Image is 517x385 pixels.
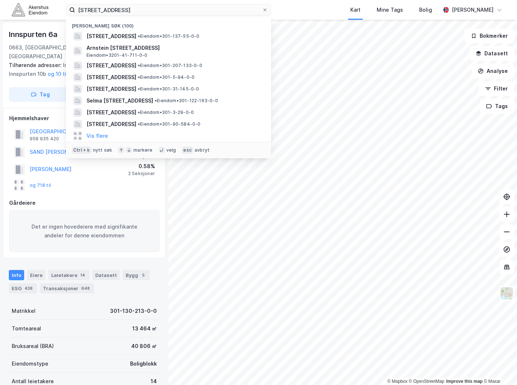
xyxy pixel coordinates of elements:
span: Eiendom • 301-3-29-0-0 [138,110,194,115]
span: • [138,110,140,115]
span: Eiendom • 301-90-584-0-0 [138,121,201,127]
span: • [138,86,140,92]
div: markere [133,147,152,153]
span: Eiendom • 301-137-55-0-0 [138,33,200,39]
span: • [155,98,157,103]
div: Datasett [92,270,120,280]
span: [STREET_ADDRESS] [86,120,136,129]
div: 2 Seksjoner [128,171,155,177]
div: 13 464 ㎡ [132,324,157,333]
div: Kontrollprogram for chat [480,350,517,385]
a: Mapbox [387,379,407,384]
div: 14 [79,271,86,279]
div: 0663, [GEOGRAPHIC_DATA], [GEOGRAPHIC_DATA] [9,43,102,61]
img: Z [500,286,514,300]
button: Bokmerker [465,29,514,43]
div: ESG [9,283,37,293]
span: [STREET_ADDRESS] [86,85,136,93]
div: nytt søk [93,147,112,153]
span: Eiendom • 301-5-94-0-0 [138,74,195,80]
div: Eiendomstype [12,359,48,368]
button: Datasett [469,46,514,61]
span: • [138,63,140,68]
div: Mine Tags [377,5,403,14]
div: Kart [350,5,361,14]
div: Bolig [419,5,432,14]
span: [STREET_ADDRESS] [86,61,136,70]
div: Boligblokk [130,359,157,368]
div: 438 [23,285,34,292]
button: Analyse [472,64,514,78]
a: Improve this map [446,379,483,384]
div: 301-130-213-0-0 [110,307,157,315]
div: Eiere [27,270,45,280]
div: Gårdeiere [9,199,159,207]
span: Eiendom • 3201-41-711-0-0 [86,52,148,58]
iframe: Chat Widget [480,350,517,385]
div: [PERSON_NAME] søk (100) [66,17,271,30]
div: Tomteareal [12,324,41,333]
div: 5 [140,271,147,279]
button: Filter [479,81,514,96]
div: Hjemmelshaver [9,114,159,123]
div: 40 806 ㎡ [131,342,157,351]
span: Arnstein [STREET_ADDRESS] [86,44,262,52]
a: OpenStreetMap [409,379,444,384]
div: velg [166,147,176,153]
img: akershus-eiendom-logo.9091f326c980b4bce74ccdd9f866810c.svg [12,3,48,16]
button: Tag [9,87,72,102]
div: 0.58% [128,162,155,171]
div: Transaksjoner [40,283,94,293]
span: Eiendom • 301-122-163-0-0 [155,98,218,104]
div: esc [182,147,193,154]
span: Eiendom • 301-207-133-0-0 [138,63,202,69]
div: Innspurten 8a, [STREET_ADDRESS], Innspurten 10b [9,61,154,78]
span: • [138,74,140,80]
span: [STREET_ADDRESS] [86,73,136,82]
div: Bygg [123,270,150,280]
span: • [138,121,140,127]
div: 958 935 420 [30,136,59,142]
span: Tilhørende adresser: [9,62,63,68]
span: Eiendom • 301-31-145-0-0 [138,86,199,92]
div: 648 [80,285,91,292]
span: [STREET_ADDRESS] [86,32,136,41]
div: [PERSON_NAME] [452,5,494,14]
div: Leietakere [48,270,89,280]
button: Vis flere [86,132,108,140]
div: Det er ingen hovedeiere med signifikante andeler for denne eiendommen [9,210,159,252]
div: Info [9,270,24,280]
div: avbryt [195,147,210,153]
span: • [138,33,140,39]
button: Tags [480,99,514,114]
span: Selma [STREET_ADDRESS] [86,96,153,105]
div: Ctrl + k [72,147,92,154]
span: [STREET_ADDRESS] [86,108,136,117]
div: Innspurten 6a [9,29,59,40]
div: Matrikkel [12,307,36,315]
div: Bruksareal (BRA) [12,342,54,351]
input: Søk på adresse, matrikkel, gårdeiere, leietakere eller personer [75,4,262,15]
